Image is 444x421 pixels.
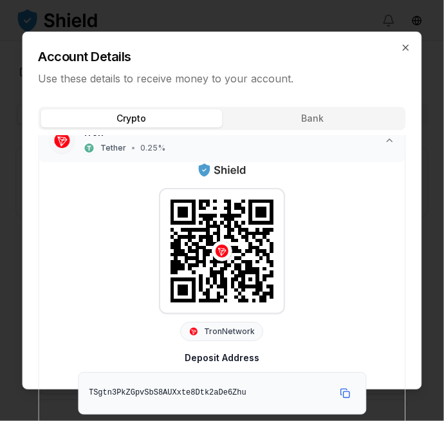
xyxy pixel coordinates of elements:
[141,143,166,153] span: 0.25 %
[101,143,127,153] span: Tether
[222,109,403,127] button: Bank
[41,109,223,127] button: Crypto
[39,48,406,66] h2: Account Details
[55,133,70,148] img: Tron
[190,328,198,335] img: Tron
[132,143,136,153] span: •
[197,162,246,178] img: Shield Logo
[39,118,405,162] button: TronTronTetherTether•0.25%
[85,144,94,153] img: Tether
[39,71,406,86] p: Use these details to receive money to your account.
[205,326,255,337] span: Tron Network
[89,387,327,400] div: TSgtn3PkZGpvSbS8AUXxte8Dtk2aDe6Zhu
[216,245,228,257] img: Tron
[335,383,355,404] button: Copy to clipboard
[185,352,259,363] label: Deposit Address
[83,126,104,139] span: Tron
